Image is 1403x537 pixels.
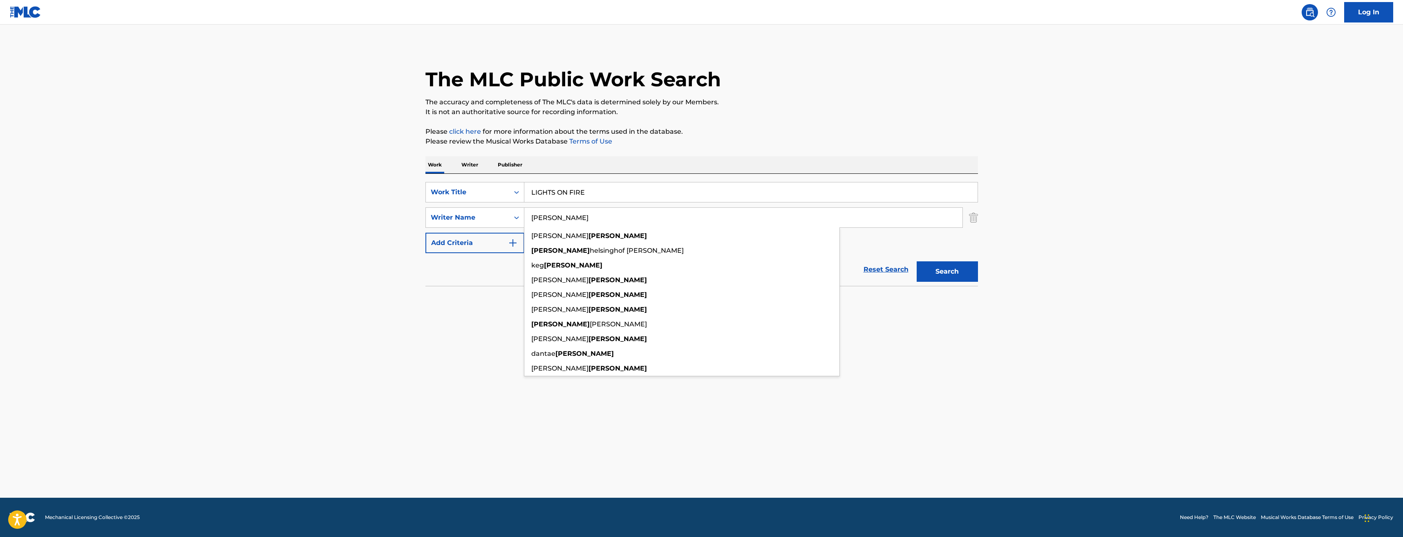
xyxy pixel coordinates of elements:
a: Need Help? [1180,514,1208,521]
p: Please for more information about the terms used in the database. [425,127,978,137]
img: logo [10,512,35,522]
strong: [PERSON_NAME] [588,232,647,240]
span: Mechanical Licensing Collective © 2025 [45,514,140,521]
span: [PERSON_NAME] [531,276,588,284]
span: [PERSON_NAME] [531,364,588,372]
span: [PERSON_NAME] [531,335,588,343]
div: Writer Name [431,213,504,222]
img: 9d2ae6d4665cec9f34b9.svg [508,238,518,248]
span: dantae [531,350,555,357]
iframe: Chat Widget [1362,498,1403,537]
strong: [PERSON_NAME] [531,247,590,254]
strong: [PERSON_NAME] [588,291,647,299]
a: Privacy Policy [1358,514,1393,521]
a: Musical Works Database Terms of Use [1261,514,1354,521]
p: The accuracy and completeness of The MLC's data is determined solely by our Members. [425,97,978,107]
a: The MLC Website [1213,514,1256,521]
span: [PERSON_NAME] [531,291,588,299]
a: click here [449,128,481,135]
span: [PERSON_NAME] [531,232,588,240]
p: Work [425,156,444,173]
div: Help [1323,4,1339,20]
strong: [PERSON_NAME] [544,261,602,269]
a: Log In [1344,2,1393,22]
img: Delete Criterion [969,207,978,228]
img: search [1305,7,1315,17]
button: Add Criteria [425,233,524,253]
div: Drag [1365,506,1369,530]
p: Writer [459,156,481,173]
a: Public Search [1302,4,1318,20]
form: Search Form [425,182,978,286]
span: keg [531,261,544,269]
a: Reset Search [859,261,913,279]
a: Terms of Use [568,137,612,145]
strong: [PERSON_NAME] [588,276,647,284]
div: Work Title [431,187,504,197]
button: Search [917,261,978,282]
span: [PERSON_NAME] [531,306,588,313]
strong: [PERSON_NAME] [555,350,614,357]
strong: [PERSON_NAME] [531,320,590,328]
strong: [PERSON_NAME] [588,335,647,343]
img: help [1326,7,1336,17]
span: [PERSON_NAME] [590,320,647,328]
p: Publisher [495,156,525,173]
h1: The MLC Public Work Search [425,67,721,92]
p: It is not an authoritative source for recording information. [425,107,978,117]
img: MLC Logo [10,6,41,18]
p: Please review the Musical Works Database [425,137,978,146]
strong: [PERSON_NAME] [588,364,647,372]
span: helsinghof [PERSON_NAME] [590,247,684,254]
strong: [PERSON_NAME] [588,306,647,313]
